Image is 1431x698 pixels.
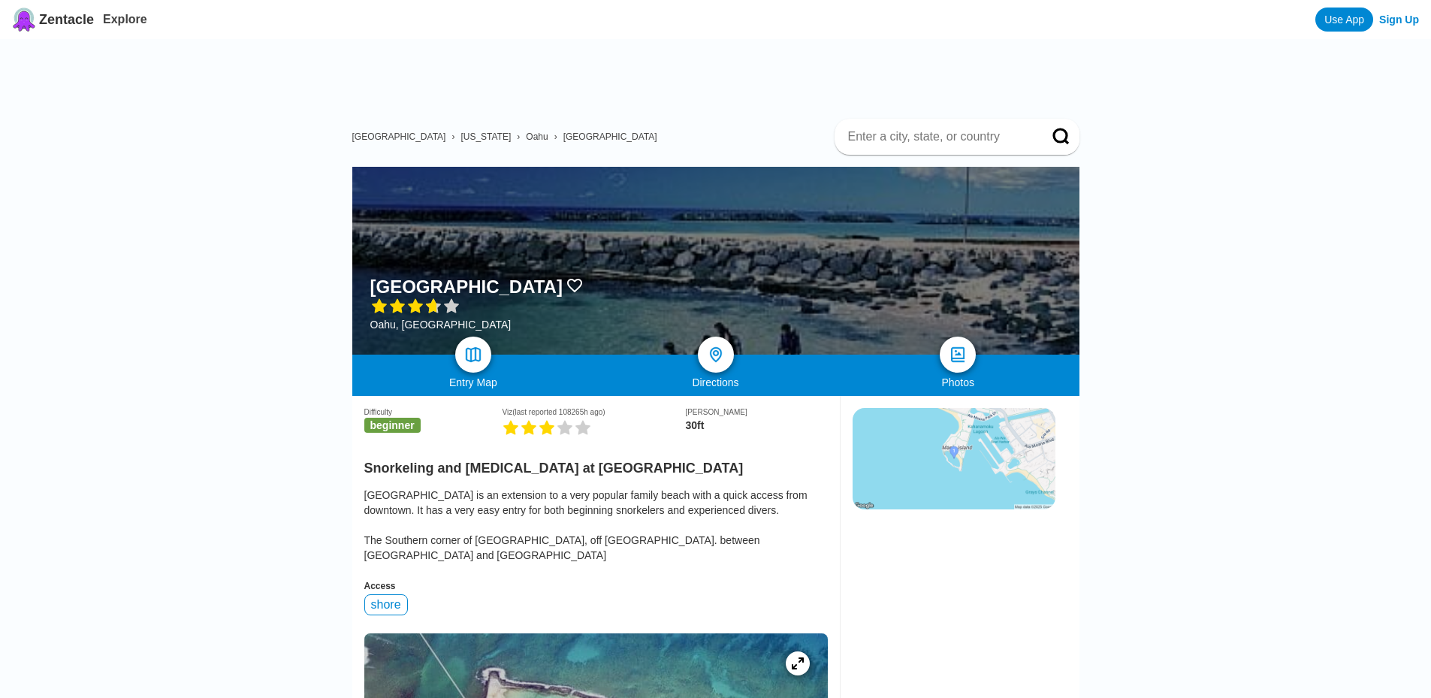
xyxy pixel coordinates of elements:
a: [US_STATE] [460,131,511,142]
div: Directions [594,376,837,388]
div: 30ft [685,419,827,431]
div: Entry Map [352,376,595,388]
div: Access [364,581,828,591]
a: [GEOGRAPHIC_DATA] [352,131,446,142]
img: directions [707,346,725,364]
a: Zentacle logoZentacle [12,8,94,32]
a: Oahu [526,131,548,142]
div: [GEOGRAPHIC_DATA] is an extension to a very popular family beach with a quick access from downtow... [364,488,828,563]
a: directions [698,337,734,373]
span: Zentacle [39,12,94,28]
span: beginner [364,418,421,433]
a: [GEOGRAPHIC_DATA] [563,131,657,142]
a: photos [940,337,976,373]
img: staticmap [853,408,1055,509]
div: Oahu, [GEOGRAPHIC_DATA] [370,319,584,331]
img: map [464,346,482,364]
img: photos [949,346,967,364]
a: Explore [103,13,147,26]
div: Difficulty [364,408,503,416]
a: map [455,337,491,373]
a: Sign Up [1379,14,1419,26]
div: shore [364,594,408,615]
span: › [451,131,454,142]
div: [PERSON_NAME] [685,408,827,416]
div: Photos [837,376,1079,388]
h1: [GEOGRAPHIC_DATA] [370,276,563,298]
img: Zentacle logo [12,8,36,32]
a: Use App [1315,8,1373,32]
span: › [554,131,557,142]
input: Enter a city, state, or country [847,129,1031,144]
div: Viz (last reported 108265h ago) [502,408,685,416]
h2: Snorkeling and [MEDICAL_DATA] at [GEOGRAPHIC_DATA] [364,452,828,476]
span: › [517,131,520,142]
